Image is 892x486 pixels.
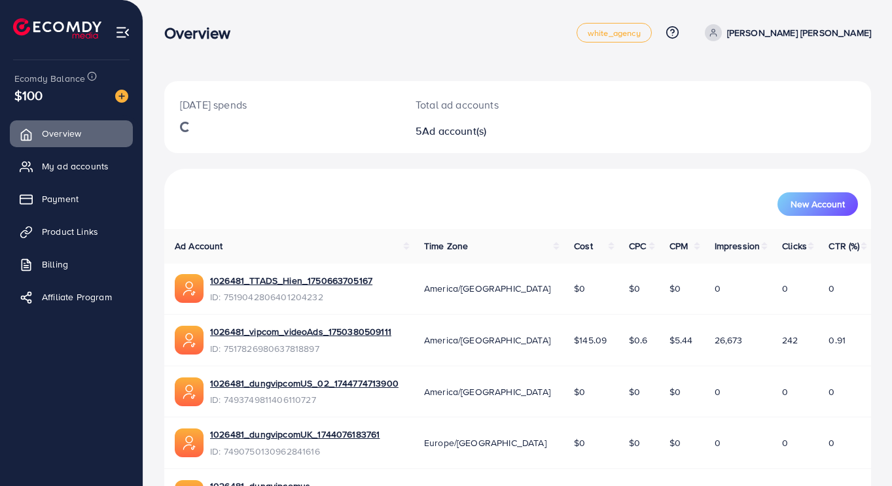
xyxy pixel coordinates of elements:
p: [DATE] spends [180,97,384,113]
a: [PERSON_NAME] [PERSON_NAME] [700,24,871,41]
p: Total ad accounts [416,97,561,113]
span: ID: 7519042806401204232 [210,290,372,304]
span: CPM [669,239,688,252]
span: $0 [669,436,681,449]
a: white_agency [577,23,652,43]
span: CPC [629,239,646,252]
span: white_agency [588,29,641,37]
span: 242 [782,334,798,347]
span: ID: 7493749811406110727 [210,393,399,406]
a: 1026481_TTADS_Hien_1750663705167 [210,274,372,287]
span: Overview [42,127,81,140]
span: 0.91 [829,334,846,347]
span: New Account [791,200,845,209]
span: 0 [782,282,788,295]
span: 0 [715,282,721,295]
span: America/[GEOGRAPHIC_DATA] [424,385,550,398]
img: ic-ads-acc.e4c84228.svg [175,377,204,406]
h2: 5 [416,125,561,137]
span: 0 [715,436,721,449]
span: 0 [715,385,721,398]
h3: Overview [164,24,241,43]
span: CTR (%) [829,239,859,252]
span: Cost [574,239,593,252]
span: Europe/[GEOGRAPHIC_DATA] [424,436,546,449]
span: $0 [629,436,640,449]
span: $145.09 [574,334,607,347]
img: ic-ads-acc.e4c84228.svg [175,428,204,457]
span: Ecomdy Balance [14,72,85,85]
a: Overview [10,120,133,147]
span: 0 [782,385,788,398]
span: $0 [669,385,681,398]
span: $0 [669,282,681,295]
span: Billing [42,258,68,271]
span: $0 [574,282,585,295]
img: ic-ads-acc.e4c84228.svg [175,274,204,303]
span: $5.44 [669,334,693,347]
span: $0 [574,385,585,398]
span: Ad Account [175,239,223,252]
span: America/[GEOGRAPHIC_DATA] [424,334,550,347]
span: America/[GEOGRAPHIC_DATA] [424,282,550,295]
span: Payment [42,192,79,205]
span: Impression [715,239,760,252]
span: $0 [629,282,640,295]
a: 1026481_vipcom_videoAds_1750380509111 [210,325,391,338]
p: [PERSON_NAME] [PERSON_NAME] [727,25,871,41]
img: ic-ads-acc.e4c84228.svg [175,326,204,355]
a: Billing [10,251,133,277]
span: 0 [829,385,834,398]
span: $0 [629,385,640,398]
span: Clicks [782,239,807,252]
a: Affiliate Program [10,284,133,310]
span: $100 [14,86,43,105]
span: Affiliate Program [42,290,112,304]
span: Product Links [42,225,98,238]
span: 0 [829,436,834,449]
img: image [115,90,128,103]
span: $0.6 [629,334,648,347]
span: Time Zone [424,239,468,252]
img: menu [115,25,130,40]
span: ID: 7490750130962841616 [210,445,380,458]
span: 0 [829,282,834,295]
span: 26,673 [715,334,743,347]
a: 1026481_dungvipcomUS_02_1744774713900 [210,377,399,390]
img: logo [13,18,101,39]
button: New Account [777,192,858,216]
a: Product Links [10,218,133,245]
a: 1026481_dungvipcomUK_1744076183761 [210,428,380,441]
a: My ad accounts [10,153,133,179]
span: My ad accounts [42,160,109,173]
span: $0 [574,436,585,449]
span: ID: 7517826980637818897 [210,342,391,355]
span: 0 [782,436,788,449]
a: Payment [10,186,133,212]
span: Ad account(s) [422,124,486,138]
